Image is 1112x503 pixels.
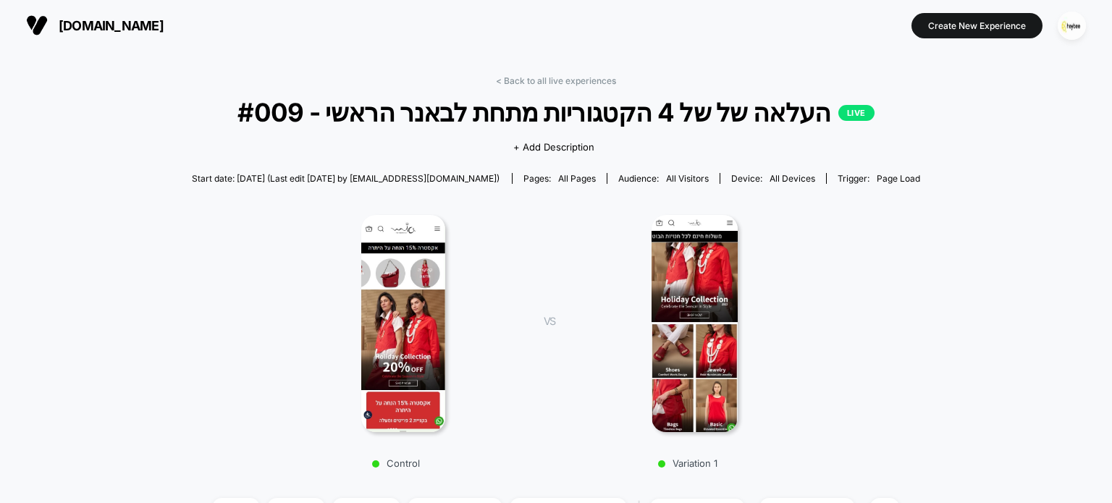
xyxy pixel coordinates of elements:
[720,173,826,184] span: Device:
[877,173,920,184] span: Page Load
[59,18,164,33] span: [DOMAIN_NAME]
[570,457,805,469] p: Variation 1
[278,457,515,469] p: Control
[1058,12,1086,40] img: ppic
[22,14,168,37] button: [DOMAIN_NAME]
[558,173,596,184] span: all pages
[26,14,48,36] img: Visually logo
[361,215,445,432] img: Control main
[770,173,815,184] span: all devices
[496,75,616,86] a: < Back to all live experiences
[838,173,920,184] div: Trigger:
[192,173,500,184] span: Start date: [DATE] (Last edit [DATE] by [EMAIL_ADDRESS][DOMAIN_NAME])
[911,13,1042,38] button: Create New Experience
[1053,11,1090,41] button: ppic
[544,315,555,327] span: VS
[228,97,884,127] span: #009 - העלאה של של 4 הקטגוריות מתחת לבאנר הראשי
[513,140,594,155] span: + Add Description
[838,105,875,121] p: LIVE
[652,215,738,432] img: Variation 1 main
[618,173,709,184] div: Audience:
[666,173,709,184] span: All Visitors
[523,173,596,184] div: Pages:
